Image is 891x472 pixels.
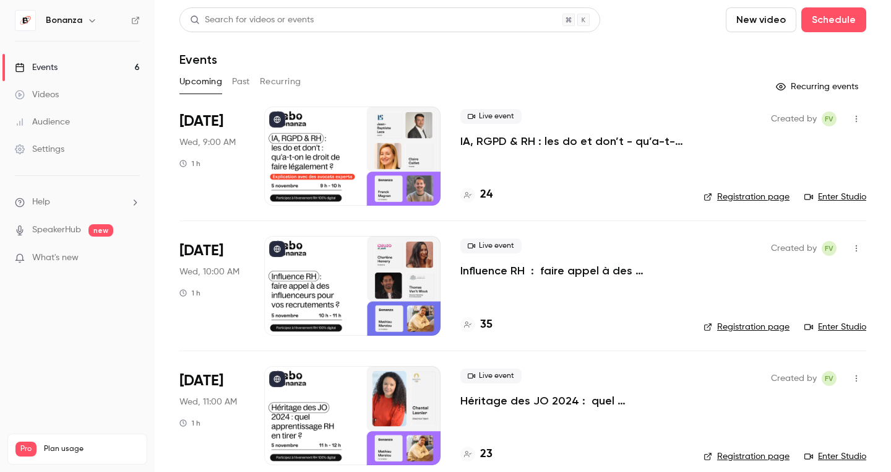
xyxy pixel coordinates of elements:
[480,186,493,203] h4: 24
[460,393,684,408] a: Héritage des JO 2024 : quel apprentissage RH en tirer ?
[179,236,244,335] div: Nov 5 Wed, 10:00 AM (Europe/Paris)
[704,321,790,333] a: Registration page
[704,191,790,203] a: Registration page
[460,263,684,278] a: Influence RH : faire appel à des influenceurs pour vos recrutements ?
[460,369,522,383] span: Live event
[232,72,250,92] button: Past
[125,253,140,264] iframe: Noticeable Trigger
[825,241,833,256] span: FV
[190,14,314,27] div: Search for videos or events
[15,116,70,128] div: Audience
[704,450,790,463] a: Registration page
[801,7,866,32] button: Schedule
[179,418,200,428] div: 1 h
[480,317,493,333] h4: 35
[179,52,217,67] h1: Events
[822,371,837,386] span: Fabio Vilarinho
[804,450,866,463] a: Enter Studio
[15,89,59,101] div: Videos
[179,366,244,465] div: Nov 5 Wed, 11:00 AM (Europe/Paris)
[179,266,239,278] span: Wed, 10:00 AM
[804,321,866,333] a: Enter Studio
[460,238,522,253] span: Live event
[88,224,113,237] span: new
[46,14,82,27] h6: Bonanza
[15,11,35,30] img: Bonanza
[825,111,833,126] span: FV
[804,191,866,203] a: Enter Studio
[179,136,236,149] span: Wed, 9:00 AM
[822,111,837,126] span: Fabio Vilarinho
[460,134,684,149] a: IA, RGPD & RH : les do et don’t - qu’a-t-on le droit de faire légalement ?
[771,111,817,126] span: Created by
[460,186,493,203] a: 24
[179,396,237,408] span: Wed, 11:00 AM
[770,77,866,97] button: Recurring events
[179,111,223,131] span: [DATE]
[260,72,301,92] button: Recurring
[460,446,493,463] a: 23
[15,61,58,74] div: Events
[179,159,200,168] div: 1 h
[822,241,837,256] span: Fabio Vilarinho
[179,107,244,206] div: Nov 5 Wed, 9:00 AM (Europe/Paris)
[771,371,817,386] span: Created by
[460,109,522,124] span: Live event
[480,446,493,463] h4: 23
[771,241,817,256] span: Created by
[32,196,50,209] span: Help
[179,72,222,92] button: Upcoming
[32,224,81,237] a: SpeakerHub
[32,251,79,264] span: What's new
[15,143,64,155] div: Settings
[825,371,833,386] span: FV
[179,371,223,391] span: [DATE]
[726,7,796,32] button: New video
[460,317,493,333] a: 35
[179,288,200,298] div: 1 h
[15,442,37,457] span: Pro
[44,444,139,454] span: Plan usage
[179,241,223,261] span: [DATE]
[15,196,140,209] li: help-dropdown-opener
